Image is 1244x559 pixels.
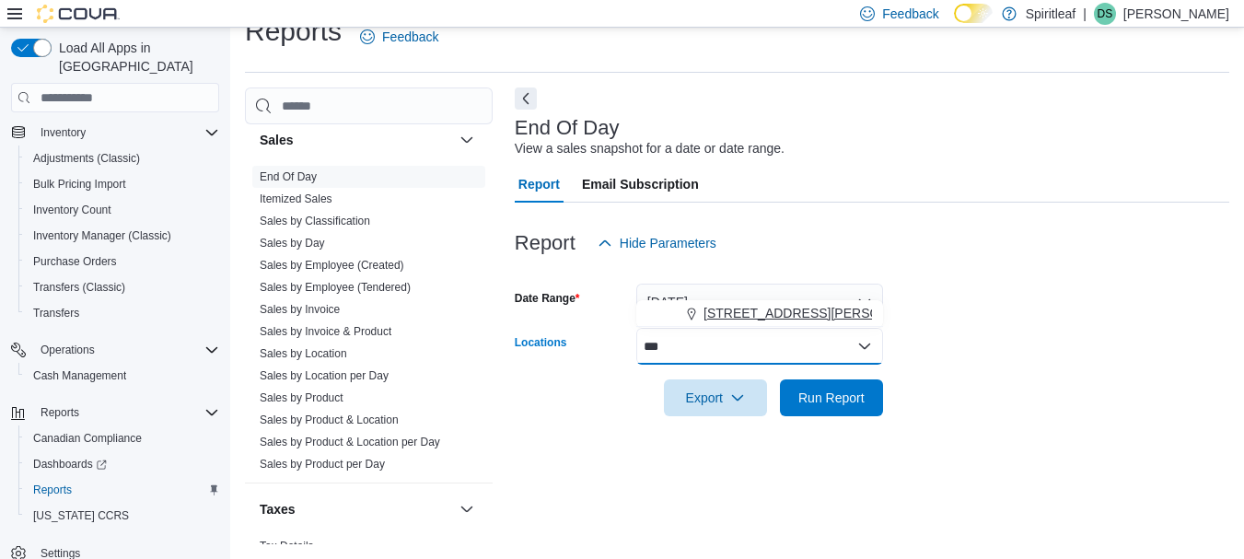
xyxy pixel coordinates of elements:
span: Reports [33,483,72,497]
span: [US_STATE] CCRS [33,508,129,523]
button: Run Report [780,379,883,416]
span: Sales by Location per Day [260,368,389,383]
a: Dashboards [18,451,227,477]
span: Operations [41,343,95,357]
span: Purchase Orders [33,254,117,269]
button: [US_STATE] CCRS [18,503,227,529]
label: Locations [515,335,567,350]
div: Choose from the following options [636,300,883,327]
label: Date Range [515,291,580,306]
span: Sales by Invoice & Product [260,324,391,339]
a: Sales by Product per Day [260,458,385,471]
span: End Of Day [260,169,317,184]
button: Reports [18,477,227,503]
span: Export [675,379,756,416]
div: Sales [245,166,493,483]
button: Taxes [456,498,478,520]
span: Sales by Employee (Tendered) [260,280,411,295]
span: Sales by Employee (Created) [260,258,404,273]
div: Danielle S [1094,3,1116,25]
span: DS [1098,3,1113,25]
button: Operations [4,337,227,363]
button: Reports [33,402,87,424]
span: Dashboards [26,453,219,475]
span: Inventory Count [33,203,111,217]
button: Inventory [33,122,93,144]
a: Sales by Product & Location per Day [260,436,440,448]
button: Next [515,87,537,110]
button: Purchase Orders [18,249,227,274]
a: Dashboards [26,453,114,475]
a: Transfers [26,302,87,324]
h3: Taxes [260,500,296,518]
span: Dashboards [33,457,107,472]
a: Bulk Pricing Import [26,173,134,195]
h3: End Of Day [515,117,620,139]
span: Email Subscription [582,166,699,203]
button: Inventory Manager (Classic) [18,223,227,249]
button: Operations [33,339,102,361]
button: Close list of options [857,339,872,354]
a: Reports [26,479,79,501]
span: Inventory Manager (Classic) [33,228,171,243]
h3: Report [515,232,575,254]
a: [US_STATE] CCRS [26,505,136,527]
button: Inventory [4,120,227,146]
a: Sales by Product [260,391,343,404]
span: Canadian Compliance [33,431,142,446]
a: Tax Details [260,540,314,553]
button: [DATE] [636,284,883,320]
a: Sales by Invoice & Product [260,325,391,338]
p: Spiritleaf [1026,3,1075,25]
span: [STREET_ADDRESS][PERSON_NAME] [703,304,937,322]
button: Taxes [260,500,452,518]
a: Purchase Orders [26,250,124,273]
span: Inventory [41,125,86,140]
span: Tax Details [260,539,314,553]
span: Hide Parameters [620,234,716,252]
span: Feedback [382,28,438,46]
button: Sales [456,129,478,151]
span: Transfers [26,302,219,324]
button: Cash Management [18,363,227,389]
button: [STREET_ADDRESS][PERSON_NAME] [636,300,883,327]
span: Feedback [882,5,938,23]
span: Operations [33,339,219,361]
span: Cash Management [33,368,126,383]
input: Dark Mode [954,4,993,23]
button: Export [664,379,767,416]
button: Adjustments (Classic) [18,146,227,171]
span: Report [518,166,560,203]
a: Sales by Employee (Created) [260,259,404,272]
a: Itemized Sales [260,192,332,205]
span: Sales by Classification [260,214,370,228]
span: Dark Mode [954,23,955,24]
span: Canadian Compliance [26,427,219,449]
p: | [1083,3,1087,25]
a: End Of Day [260,170,317,183]
button: Hide Parameters [590,225,724,262]
span: Transfers (Classic) [26,276,219,298]
a: Canadian Compliance [26,427,149,449]
a: Sales by Location [260,347,347,360]
span: Sales by Location [260,346,347,361]
a: Inventory Count [26,199,119,221]
span: Sales by Day [260,236,325,250]
span: Reports [26,479,219,501]
a: Inventory Manager (Classic) [26,225,179,247]
a: Sales by Product & Location [260,413,399,426]
span: Adjustments (Classic) [33,151,140,166]
span: Purchase Orders [26,250,219,273]
span: Inventory Manager (Classic) [26,225,219,247]
button: Sales [260,131,452,149]
a: Sales by Employee (Tendered) [260,281,411,294]
span: Inventory [33,122,219,144]
a: Sales by Classification [260,215,370,227]
span: Inventory Count [26,199,219,221]
span: Washington CCRS [26,505,219,527]
a: Sales by Location per Day [260,369,389,382]
a: Cash Management [26,365,134,387]
button: Reports [4,400,227,425]
span: Bulk Pricing Import [33,177,126,192]
h1: Reports [245,13,342,50]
